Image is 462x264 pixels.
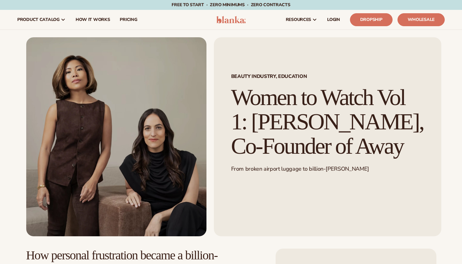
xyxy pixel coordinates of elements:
[71,10,115,30] a: How It Works
[231,74,424,79] span: Beauty Industry, Education
[231,165,369,173] span: From broken airport luggage to billion-[PERSON_NAME]
[26,37,206,236] img: Two women entrepreneurs posing confidently indoors, one standing and one seated.
[17,17,60,22] span: product catalog
[286,17,311,22] span: resources
[120,17,137,22] span: pricing
[397,13,445,26] a: Wholesale
[76,17,110,22] span: How It Works
[327,17,340,22] span: LOGIN
[172,2,290,8] span: Free to start · ZERO minimums · ZERO contracts
[281,10,322,30] a: resources
[322,10,345,30] a: LOGIN
[115,10,142,30] a: pricing
[12,10,71,30] a: product catalog
[231,85,424,158] h1: Women to Watch Vol 1: [PERSON_NAME], Co-Founder of Away
[216,16,246,23] img: logo
[350,13,393,26] a: Dropship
